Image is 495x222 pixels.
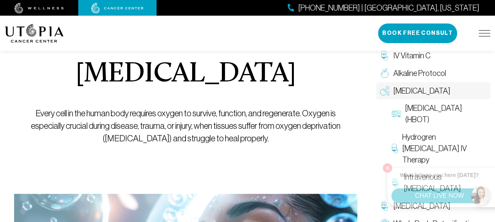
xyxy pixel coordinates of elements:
img: wellness [14,3,64,14]
button: Book Free Consult [378,23,457,43]
a: Hydrogren [MEDICAL_DATA] IV Therapy [388,128,490,168]
img: Chelation Therapy [380,201,389,211]
a: [MEDICAL_DATA] [376,82,490,100]
span: [MEDICAL_DATA] (HBOT) [405,103,486,125]
span: [PHONE_NUMBER] | [GEOGRAPHIC_DATA], [US_STATE] [298,2,479,14]
span: Hydrogren [MEDICAL_DATA] IV Therapy [402,132,486,165]
a: [PHONE_NUMBER] | [GEOGRAPHIC_DATA], [US_STATE] [288,2,479,14]
p: Every cell in the human body requires oxygen to survive, function, and regenerate. Oxygen is espe... [30,107,342,145]
img: logo [5,24,64,43]
img: Intravenous Ozone Therapy [392,178,400,188]
img: Oxygen Therapy [380,86,389,96]
h1: [MEDICAL_DATA] [76,60,296,88]
img: Hydrogren Peroxide IV Therapy [392,144,398,153]
span: Alkaline Protocol [393,68,446,79]
img: Hyperbaric Oxygen Therapy (HBOT) [392,109,401,119]
img: IV Vitamin C [380,51,389,60]
img: Alkaline Protocol [380,69,389,78]
img: cancer center [91,3,144,14]
a: [MEDICAL_DATA] [376,197,490,215]
a: Intravenous [MEDICAL_DATA] [388,168,490,197]
span: [MEDICAL_DATA] [393,85,450,97]
a: [MEDICAL_DATA] (HBOT) [388,99,490,128]
span: IV Vitamin C [393,50,430,61]
img: icon-hamburger [479,30,490,36]
a: IV Vitamin C [376,47,490,65]
span: Intravenous [MEDICAL_DATA] [403,171,486,194]
a: Alkaline Protocol [376,65,490,82]
span: [MEDICAL_DATA] [393,200,450,212]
